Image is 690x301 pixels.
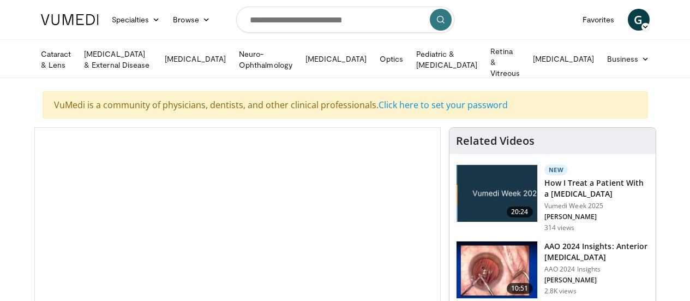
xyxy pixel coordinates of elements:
a: Specialties [105,9,167,31]
a: Business [601,48,656,70]
a: 10:51 AAO 2024 Insights: Anterior [MEDICAL_DATA] AAO 2024 Insights [PERSON_NAME] 2.8K views [456,241,649,299]
a: Favorites [576,9,621,31]
a: [MEDICAL_DATA] [526,48,601,70]
a: Cataract & Lens [34,49,78,70]
a: Retina & Vitreous [484,51,526,73]
p: Vumedi Week 2025 [544,202,649,210]
p: 2.8K views [544,287,577,296]
a: Click here to set your password [379,99,508,111]
span: 10:51 [507,283,533,294]
p: 314 views [544,223,575,232]
a: G [628,9,650,31]
h4: Related Videos [456,134,535,147]
input: Search topics, interventions [236,7,454,33]
a: Neuro-Ophthalmology [232,49,299,70]
a: [MEDICAL_DATA] [158,48,232,70]
a: 20:24 New How I Treat a Patient With a [MEDICAL_DATA] Vumedi Week 2025 [PERSON_NAME] 314 views [456,164,649,232]
img: 02d29458-18ce-4e7f-be78-7423ab9bdffd.jpg.150x105_q85_crop-smart_upscale.jpg [457,165,537,222]
p: [PERSON_NAME] [544,276,649,285]
p: New [544,164,568,175]
p: AAO 2024 Insights [544,265,649,274]
a: Browse [166,9,217,31]
a: Optics [373,48,410,70]
p: [PERSON_NAME] [544,213,649,221]
span: 20:24 [507,206,533,217]
a: Pediatric & [MEDICAL_DATA] [410,49,484,70]
img: fd942f01-32bb-45af-b226-b96b538a46e6.150x105_q85_crop-smart_upscale.jpg [457,241,537,298]
a: [MEDICAL_DATA] [299,48,373,70]
img: VuMedi Logo [41,14,99,25]
h3: How I Treat a Patient With a [MEDICAL_DATA] [544,178,649,199]
div: VuMedi is a community of physicians, dentists, and other clinical professionals. [43,91,648,119]
h3: AAO 2024 Insights: Anterior [MEDICAL_DATA] [544,241,649,263]
a: [MEDICAL_DATA] & External Disease [77,49,158,70]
